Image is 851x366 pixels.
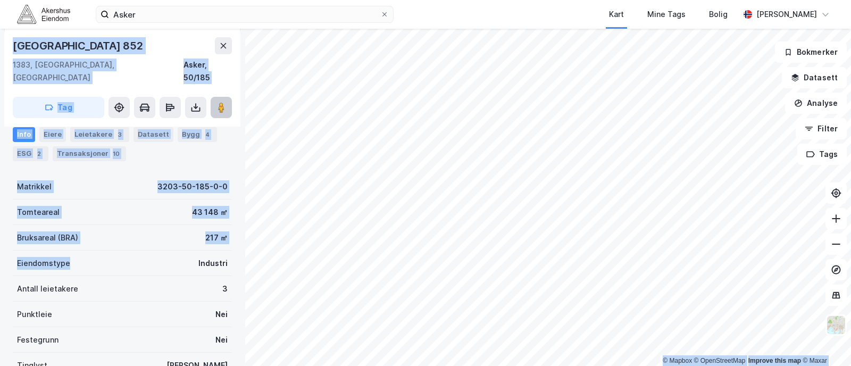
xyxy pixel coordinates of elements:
div: Eiere [39,127,66,142]
div: Festegrunn [17,334,59,346]
div: Antall leietakere [17,282,78,295]
button: Tags [797,144,847,165]
button: Bokmerker [775,41,847,63]
a: Improve this map [748,357,801,364]
div: Asker, 50/185 [183,59,232,84]
div: ESG [13,146,48,161]
div: Leietakere [70,127,129,142]
div: Kontrollprogram for chat [798,315,851,366]
div: Bolig [709,8,728,21]
img: akershus-eiendom-logo.9091f326c980b4bce74ccdd9f866810c.svg [17,5,70,23]
div: Matrikkel [17,180,52,193]
button: Filter [796,118,847,139]
a: Mapbox [663,357,692,364]
div: Nei [215,334,228,346]
input: Søk på adresse, matrikkel, gårdeiere, leietakere eller personer [109,6,380,22]
div: Bygg [178,127,217,142]
div: 4 [202,129,213,140]
button: Analyse [785,93,847,114]
div: Nei [215,308,228,321]
div: Eiendomstype [17,257,70,270]
div: Punktleie [17,308,52,321]
div: 2 [34,148,44,159]
button: Tag [13,97,104,118]
div: 3 [222,282,228,295]
div: [PERSON_NAME] [756,8,817,21]
div: 1383, [GEOGRAPHIC_DATA], [GEOGRAPHIC_DATA] [13,59,183,84]
div: Mine Tags [647,8,686,21]
div: 43 148 ㎡ [192,206,228,219]
div: Bruksareal (BRA) [17,231,78,244]
div: Tomteareal [17,206,60,219]
iframe: Chat Widget [798,315,851,366]
a: OpenStreetMap [694,357,746,364]
div: 10 [111,148,122,159]
div: [GEOGRAPHIC_DATA] 852 [13,37,145,54]
div: Datasett [134,127,173,142]
button: Datasett [782,67,847,88]
div: 3203-50-185-0-0 [157,180,228,193]
div: Transaksjoner [53,146,126,161]
div: 3 [114,129,125,140]
div: Kart [609,8,624,21]
div: Info [13,127,35,142]
div: 217 ㎡ [205,231,228,244]
div: Industri [198,257,228,270]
